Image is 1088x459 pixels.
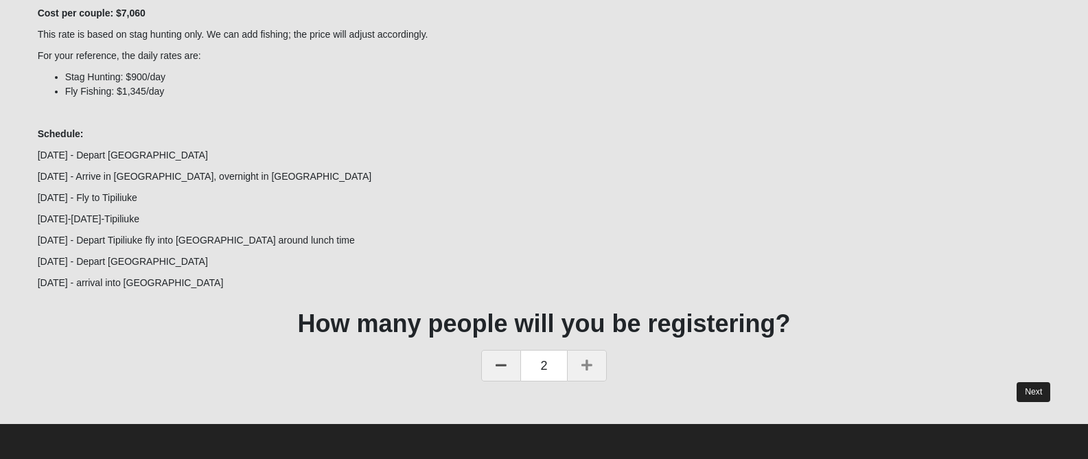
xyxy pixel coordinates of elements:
b: Schedule: [38,128,84,139]
p: [DATE] - Arrive in [GEOGRAPHIC_DATA], overnight in [GEOGRAPHIC_DATA] [38,169,1051,184]
p: For your reference, the daily rates are: [38,49,1051,63]
p: [DATE]-[DATE]-Tipiliuke [38,212,1051,226]
p: This rate is based on stag hunting only. We can add fishing; the price will adjust accordingly. [38,27,1051,42]
span: [DATE] - Depart Tipiliuke fly into [GEOGRAPHIC_DATA] around lunch time [38,235,355,246]
p: [DATE] - Depart [GEOGRAPHIC_DATA] [38,255,1051,269]
h1: How many people will you be registering? [38,309,1051,338]
li: Fly Fishing: $1,345/day [65,84,1051,99]
li: Stag Hunting: $900/day [65,70,1051,84]
span: 2 [521,350,566,381]
span: [DATE] - arrival into [GEOGRAPHIC_DATA] [38,277,224,288]
p: [DATE] - Depart [GEOGRAPHIC_DATA] [38,148,1051,163]
span: [DATE] - Fly to Tipiliuke [38,192,137,203]
b: Cost per couple: $7,060 [38,8,146,19]
a: Next [1017,382,1050,402]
